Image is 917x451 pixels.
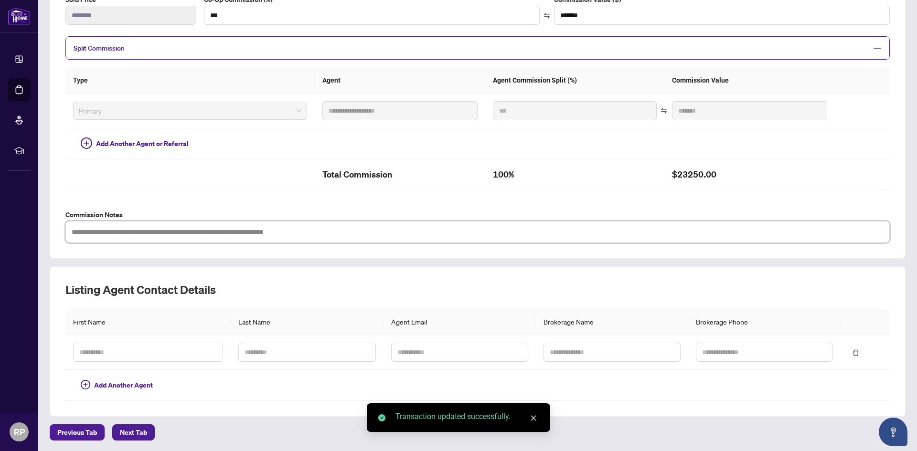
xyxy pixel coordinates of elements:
span: swap [544,12,550,19]
span: Split Commission [74,44,125,52]
th: Agent [315,67,485,94]
button: Add Another Agent or Referral [73,136,196,151]
div: Split Commission [65,36,890,60]
h2: Listing Agent Contact Details [65,282,890,297]
th: Agent Email [384,309,536,335]
span: minus [873,44,882,52]
button: Previous Tab [50,424,105,441]
h2: 100% [493,167,657,182]
th: Brokerage Phone [688,309,841,335]
h2: Total Commission [322,167,478,182]
a: Close [528,413,539,423]
img: logo [8,7,31,25]
span: Next Tab [120,425,147,440]
th: Agent Commission Split (%) [485,67,664,94]
span: Previous Tab [57,425,97,440]
span: plus-circle [81,137,92,149]
button: Next Tab [112,424,155,441]
div: Transaction updated successfully. [395,411,539,422]
h2: $23250.00 [672,167,827,182]
th: Brokerage Name [536,309,688,335]
button: Add Another Agent [73,378,160,393]
th: Commission Value [664,67,835,94]
label: Commission Notes [65,210,890,220]
span: close [530,415,537,421]
span: swap [661,107,667,114]
span: Add Another Agent or Referral [96,138,189,149]
th: Last Name [231,309,383,335]
span: RP [14,425,25,439]
span: plus-circle [81,380,90,389]
span: check-circle [378,414,385,421]
button: Open asap [879,418,907,446]
th: First Name [65,309,231,335]
th: Type [65,67,315,94]
span: delete [853,349,859,356]
span: Primary [79,104,301,118]
span: Add Another Agent [94,380,153,390]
